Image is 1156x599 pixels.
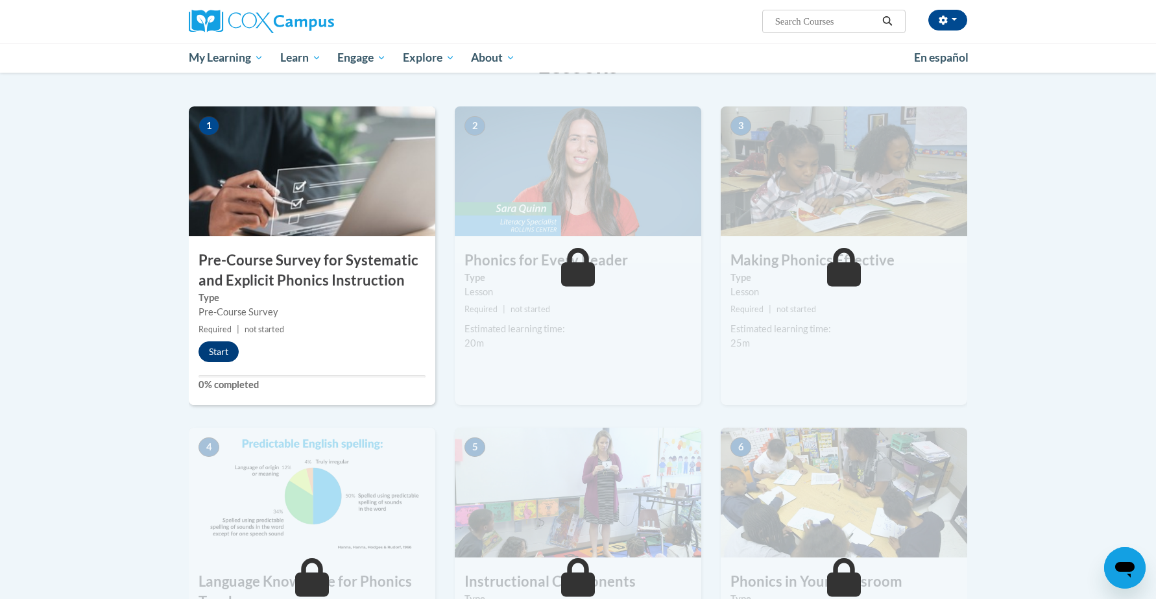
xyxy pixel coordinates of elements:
input: Search Courses [774,14,878,29]
span: | [503,304,505,314]
iframe: Button to launch messaging window [1104,547,1146,589]
div: Lesson [730,285,957,299]
h3: Making Phonics Effective [721,251,967,271]
div: Estimated learning time: [464,322,692,336]
span: 2 [464,116,485,136]
span: 20m [464,337,484,348]
span: | [769,304,771,314]
span: 5 [464,437,485,457]
a: En español [906,44,977,71]
span: 1 [199,116,219,136]
img: Course Image [455,106,701,236]
a: Learn [272,43,330,73]
a: Explore [394,43,463,73]
label: 0% completed [199,378,426,392]
label: Type [199,291,426,305]
span: Engage [337,50,386,66]
span: 6 [730,437,751,457]
img: Course Image [455,428,701,557]
span: | [237,324,239,334]
a: Cox Campus [189,10,435,33]
span: Required [730,304,764,314]
a: Engage [329,43,394,73]
span: Required [199,324,232,334]
button: Start [199,341,239,362]
span: En español [914,51,969,64]
label: Type [730,271,957,285]
h3: Instructional Components [455,572,701,592]
a: About [463,43,524,73]
h3: Phonics in Your Classroom [721,572,967,592]
div: Lesson [464,285,692,299]
img: Course Image [189,106,435,236]
span: 25m [730,337,750,348]
span: not started [777,304,816,314]
span: Required [464,304,498,314]
span: not started [245,324,284,334]
span: 4 [199,437,219,457]
span: Learn [280,50,321,66]
h3: Phonics for Every Reader [455,251,701,271]
a: My Learning [180,43,272,73]
div: Estimated learning time: [730,322,957,336]
h3: Pre-Course Survey for Systematic and Explicit Phonics Instruction [189,251,435,291]
button: Search [878,14,897,29]
span: About [471,50,515,66]
div: Pre-Course Survey [199,305,426,319]
button: Account Settings [928,10,967,31]
span: not started [511,304,550,314]
img: Course Image [721,106,967,236]
img: Cox Campus [189,10,334,33]
label: Type [464,271,692,285]
img: Course Image [721,428,967,557]
img: Course Image [189,428,435,557]
span: Explore [403,50,455,66]
span: My Learning [189,50,263,66]
div: Main menu [169,43,987,73]
span: 3 [730,116,751,136]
